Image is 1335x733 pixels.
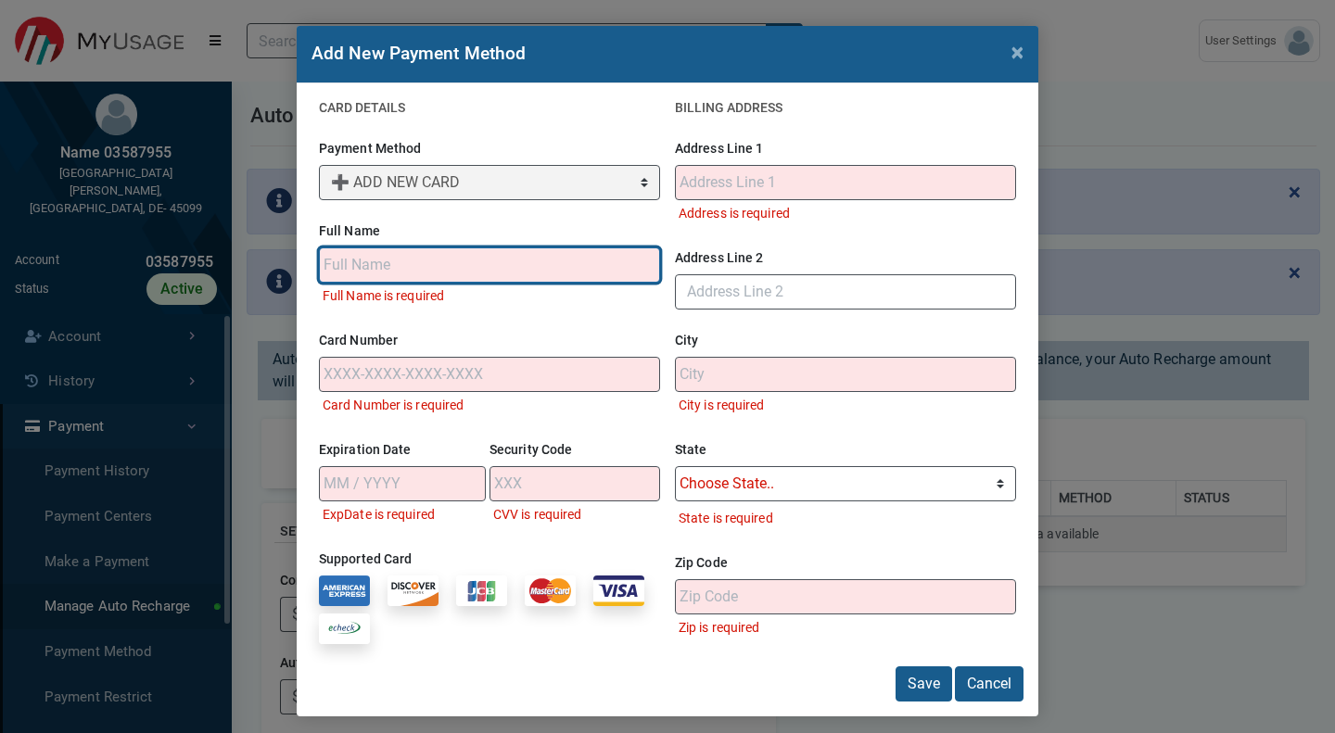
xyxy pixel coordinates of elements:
h2: BILLING ADDRESS [675,98,1016,125]
label: State [675,434,707,466]
li: State is required [675,505,1016,532]
label: Zip Code [675,547,728,579]
input: XXX [489,466,660,501]
span: × [1011,39,1023,65]
li: Card Number is required [319,392,660,419]
label: Card Number [319,324,398,357]
label: Address Line 2 [675,242,763,274]
input: Address Line 2 [675,274,1016,310]
label: Full Name [319,215,380,247]
img: discover card [388,575,439,606]
input: City [675,357,1016,392]
li: ExpDate is required [319,501,486,528]
button: Save [896,666,952,701]
input: XXXX-XXXX-XXXX-XXXX [319,357,660,392]
label: Expiration Date [319,434,412,466]
input: Zip Code [675,579,1016,614]
button: Cancel [955,666,1023,701]
button: Close [997,26,1038,78]
li: Address is required [675,200,1016,227]
h2: CARD DETAILS [319,98,660,125]
label: City [675,324,698,357]
label: Payment Method [319,133,421,165]
img: americanexpress card [319,575,370,606]
li: CVV is required [489,501,660,528]
img: jcb card [456,575,507,606]
label: Address Line 1 [675,133,763,165]
li: City is required [675,392,1016,419]
img: echeck [319,613,370,644]
li: Zip is required [675,614,1016,641]
input: Address Line 1 [675,165,1016,200]
label: Supported Card [319,543,412,575]
img: visa card [593,575,644,606]
input: MM / YYYY [319,466,486,501]
img: mastercard card [525,575,576,606]
label: Security Code [489,434,572,466]
li: Full Name is required [319,283,660,310]
h2: Add New Payment Method [311,41,526,68]
input: Full Name [319,247,660,283]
